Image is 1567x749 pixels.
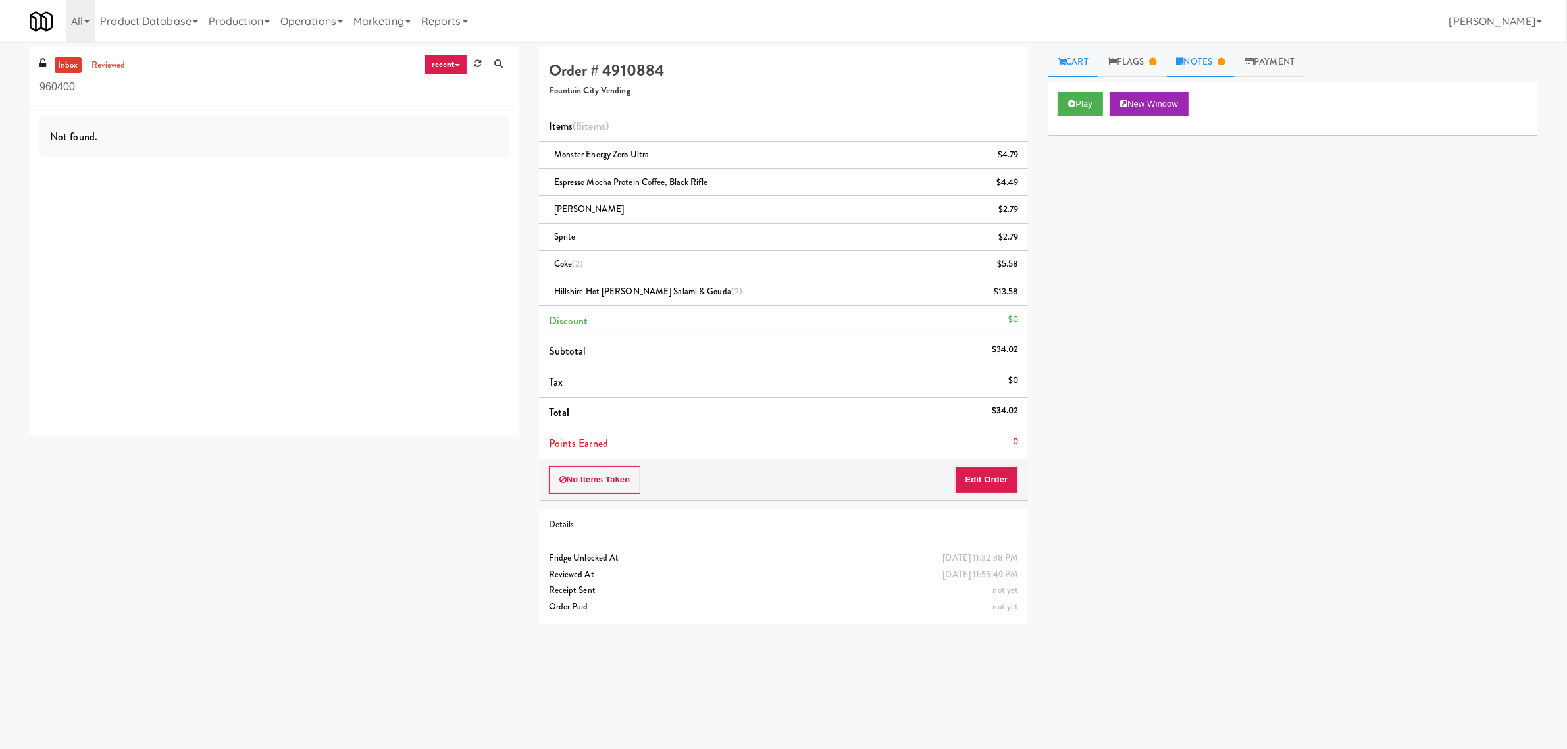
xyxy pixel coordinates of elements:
[554,257,584,270] span: Coke
[994,284,1019,300] div: $13.58
[549,436,608,451] span: Points Earned
[424,54,468,75] a: recent
[549,582,1019,599] div: Receipt Sent
[549,517,1019,533] div: Details
[554,176,707,188] span: Espresso Mocha Protein Coffee, Black Rifle
[549,118,609,134] span: Items
[943,567,1019,583] div: [DATE] 11:55:49 PM
[50,129,97,144] span: Not found.
[996,174,1019,191] div: $4.49
[39,75,509,99] input: Search vision orders
[1098,47,1167,77] a: Flags
[549,62,1019,79] h4: Order # 4910884
[998,201,1019,218] div: $2.79
[992,342,1019,358] div: $34.02
[30,10,53,33] img: Micromart
[993,584,1019,596] span: not yet
[998,229,1019,245] div: $2.79
[554,203,624,215] span: [PERSON_NAME]
[554,148,650,161] span: Monster Energy Zero Ultra
[549,86,1019,96] h5: Fountain City Vending
[549,344,586,359] span: Subtotal
[997,256,1019,272] div: $5.58
[549,374,563,390] span: Tax
[572,257,583,270] span: (2)
[88,57,129,74] a: reviewed
[998,147,1019,163] div: $4.79
[554,285,743,297] span: Hillshire Hot [PERSON_NAME] Salami & Gouda
[993,600,1019,613] span: not yet
[549,405,570,420] span: Total
[955,466,1019,494] button: Edit Order
[731,285,742,297] span: (2)
[549,599,1019,615] div: Order Paid
[549,313,588,328] span: Discount
[1008,373,1018,389] div: $0
[55,57,82,74] a: inbox
[549,466,641,494] button: No Items Taken
[1110,92,1189,116] button: New Window
[1058,92,1103,116] button: Play
[943,550,1019,567] div: [DATE] 11:32:38 PM
[582,118,605,134] ng-pluralize: items
[1235,47,1304,77] a: Payment
[1048,47,1098,77] a: Cart
[992,403,1019,419] div: $34.02
[554,230,576,243] span: Sprite
[573,118,609,134] span: (8 )
[1008,311,1018,328] div: $0
[549,550,1019,567] div: Fridge Unlocked At
[1013,434,1018,450] div: 0
[549,567,1019,583] div: Reviewed At
[1167,47,1235,77] a: Notes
